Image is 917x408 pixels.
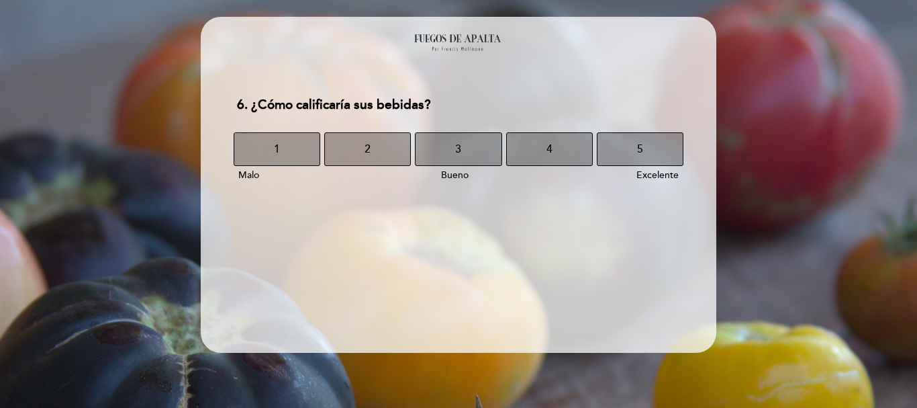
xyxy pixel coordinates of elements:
button: 5 [597,132,683,166]
img: header_1612281048.png [412,30,505,54]
span: Bueno [441,169,469,181]
button: 1 [234,132,320,166]
span: 2 [365,130,371,168]
button: 2 [324,132,411,166]
span: 1 [274,130,280,168]
span: 4 [546,130,552,168]
button: 3 [415,132,501,166]
span: Malo [238,169,259,181]
button: 4 [506,132,593,166]
span: Excelente [636,169,679,181]
span: 5 [637,130,643,168]
div: 6. ¿Cómo calificaría sus bebidas? [226,89,690,122]
span: 3 [455,130,461,168]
